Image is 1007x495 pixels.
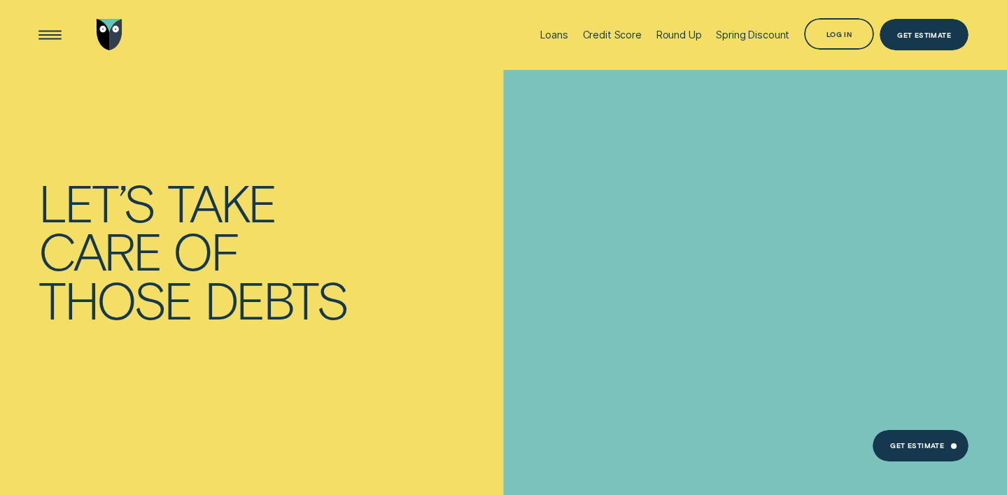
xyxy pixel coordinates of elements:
a: Get Estimate [873,430,969,461]
a: Get Estimate [880,19,969,50]
div: Loans [540,29,568,41]
img: Wisr [97,19,122,50]
h4: LET’S TAKE CARE OF THOSE DEBTS [38,178,348,324]
button: Log in [804,18,874,50]
div: Round Up [656,29,702,41]
div: Credit Score [583,29,642,41]
button: Open Menu [34,19,66,50]
div: Spring Discount [716,29,789,41]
